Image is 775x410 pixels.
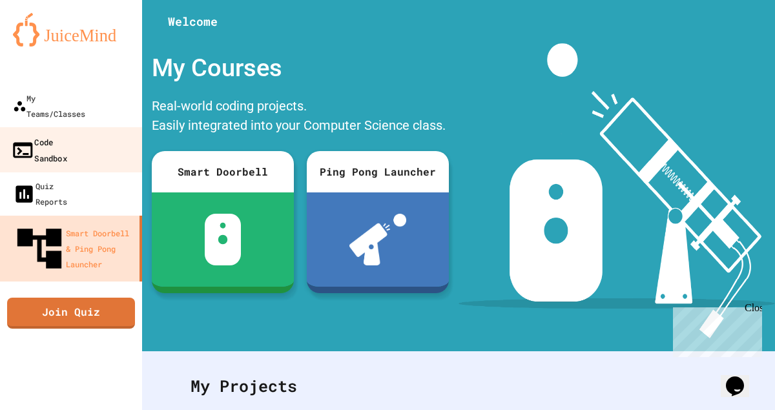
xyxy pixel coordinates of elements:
div: Code Sandbox [11,134,67,165]
img: ppl-with-ball.png [349,214,407,265]
div: My Teams/Classes [13,90,85,121]
iframe: chat widget [721,358,762,397]
a: Join Quiz [7,298,135,329]
div: My Courses [145,43,455,93]
iframe: chat widget [668,302,762,357]
div: Ping Pong Launcher [307,151,449,192]
img: banner-image-my-projects.png [459,43,775,338]
div: Quiz Reports [13,178,67,209]
div: Real-world coding projects. Easily integrated into your Computer Science class. [145,93,455,141]
img: sdb-white.svg [205,214,242,265]
div: Smart Doorbell [152,151,294,192]
img: logo-orange.svg [13,13,129,46]
div: Chat with us now!Close [5,5,89,82]
div: Smart Doorbell & Ping Pong Launcher [13,222,134,275]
